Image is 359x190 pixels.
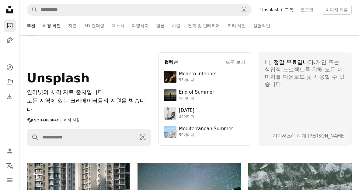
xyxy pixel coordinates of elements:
a: 자연 [68,16,77,35]
a: 필름 [156,16,165,35]
a: 로그인 [297,5,317,15]
a: 텍스처 [112,16,124,35]
a: Unsplash+ 구독 [256,5,297,15]
div: End of Summer [179,89,214,95]
div: 50이미지 [179,96,214,101]
a: 거리 사진 [228,16,246,35]
div: Modern Interiors [179,71,217,77]
a: 일러스트 [4,34,16,46]
a: 에서 지원 [27,117,80,124]
a: 모두 보기 [225,59,245,66]
h4: 컬렉션 [164,59,178,66]
img: photo-1682590564399-95f0109652fe [164,107,176,120]
button: Unsplash 검색 [27,129,39,145]
button: 이미지 제출 [322,5,352,15]
a: 다운로드 내역 [4,91,16,103]
a: 실험적인 [253,16,270,35]
img: premium_photo-1754398386796-ea3dec2a6302 [164,89,176,101]
form: 사이트 전체에서 이미지 찾기 [27,4,252,16]
a: Mediterranean Summer50이미지 [164,126,245,138]
span: 네, 정말 무료입니다. [265,59,315,65]
div: 50이미지 [179,133,233,138]
p: 모든 지역에 있는 크리에이터들의 지원을 받습니다. [27,96,151,114]
a: 건축 및 인테리어 [188,16,220,35]
a: 탐색 [4,61,16,73]
a: Modern Interiors55이미지 [164,71,245,83]
a: End of Summer50이미지 [164,89,245,101]
div: [DATE] [179,108,194,114]
img: premium_photo-1747189286942-bc91257a2e39 [164,71,176,83]
a: 홈 — Unsplash [4,4,16,17]
div: 55이미지 [179,78,217,83]
div: 34이미지 [179,114,194,119]
button: 언어 [4,160,16,172]
button: 시각적 검색 [237,4,251,16]
button: 메뉴 [4,174,16,186]
a: 라이선스에 대해 [PERSON_NAME] [273,133,346,139]
h1: 인터넷의 시각 자료 출처입니다. [27,88,151,97]
div: 개인 또는 상업적 프로젝트를 위해 모든 이미지를 다운로드 및 사용할 수 있습니다. [265,59,346,88]
img: premium_photo-1688410049290-d7394cc7d5df [164,126,176,138]
a: 여행하다 [132,16,149,35]
form: 사이트 전체에서 이미지 찾기 [27,129,151,146]
a: 사진 [4,20,16,32]
a: 컬렉션 [4,76,16,88]
a: 배경 화면 [43,16,61,35]
a: 사람 [172,16,180,35]
span: Unsplash [27,71,89,85]
a: [DATE]34이미지 [164,107,245,120]
button: 시각적 검색 [135,129,151,145]
a: 3D 렌더링 [84,16,104,35]
button: Unsplash 검색 [27,4,37,16]
a: 로그인 / 가입 [4,145,16,157]
div: Mediterranean Summer [179,126,233,132]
